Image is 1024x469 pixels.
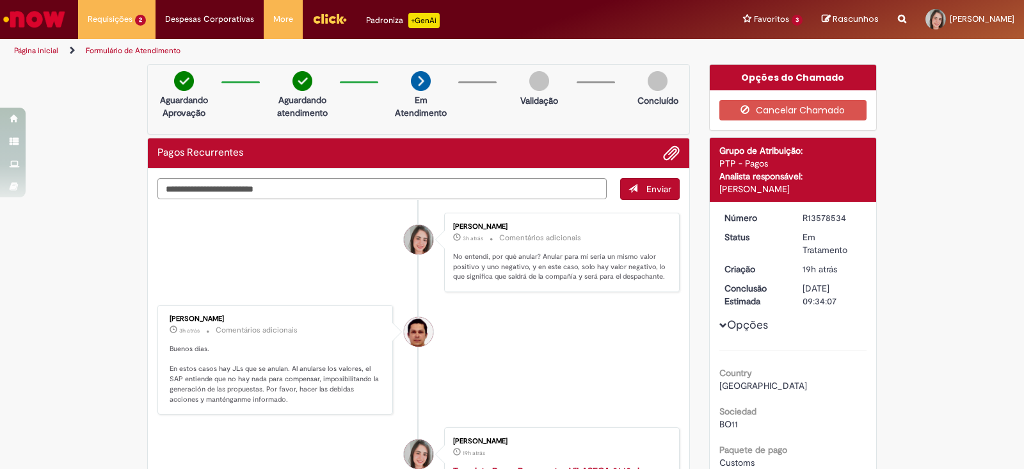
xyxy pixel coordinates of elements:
[179,327,200,334] time: 30/09/2025 09:52:32
[10,39,673,63] ul: Trilhas de página
[950,13,1014,24] span: [PERSON_NAME]
[719,100,867,120] button: Cancelar Chamado
[453,223,666,231] div: [PERSON_NAME]
[411,71,431,91] img: arrow-next.png
[14,45,58,56] a: Página inicial
[463,449,485,457] span: 19h atrás
[792,15,803,26] span: 3
[88,13,132,26] span: Requisições
[715,263,794,276] dt: Criação
[165,13,254,26] span: Despesas Corporativas
[719,157,867,170] div: PTP - Pagos
[499,233,581,243] small: Comentários adicionais
[803,263,837,275] span: 19h atrás
[719,418,738,430] span: BO11
[453,438,666,445] div: [PERSON_NAME]
[637,94,678,107] p: Concluído
[404,225,433,254] div: Bruna De Lima
[153,94,215,119] p: Aguardando Aprovação
[803,231,862,256] div: Em Tratamento
[404,440,433,469] div: Bruna De Lima
[715,211,794,224] dt: Número
[408,13,440,28] p: +GenAi
[803,282,862,308] div: [DATE] 09:34:07
[463,234,483,242] time: 30/09/2025 10:04:50
[719,367,752,379] b: Country
[648,71,668,91] img: img-circle-grey.png
[715,282,794,308] dt: Conclusão Estimada
[719,170,867,183] div: Analista responsável:
[463,234,483,242] span: 3h atrás
[719,457,755,468] span: Customs
[833,13,879,25] span: Rascunhos
[271,94,333,119] p: Aguardando atendimento
[1,6,67,32] img: ServiceNow
[719,406,756,417] b: Sociedad
[719,380,807,391] span: [GEOGRAPHIC_DATA]
[135,15,146,26] span: 2
[273,13,293,26] span: More
[710,65,877,90] div: Opções do Chamado
[719,183,867,195] div: [PERSON_NAME]
[646,183,671,195] span: Enviar
[404,317,433,347] div: Elkin Jezzid Rugeles Vargas
[292,71,312,91] img: check-circle-green.png
[715,231,794,243] dt: Status
[719,144,867,157] div: Grupo de Atribuição:
[719,444,787,456] b: Paquete de pago
[170,344,383,404] p: Buenos días. En estos casos hay JLs que se anulan. Al anularse los valores, el SAP entiende que n...
[529,71,549,91] img: img-circle-grey.png
[520,94,558,107] p: Validação
[663,145,680,161] button: Adicionar anexos
[754,13,789,26] span: Favoritos
[216,325,298,336] small: Comentários adicionais
[463,449,485,457] time: 29/09/2025 17:21:41
[179,327,200,334] span: 3h atrás
[170,315,383,323] div: [PERSON_NAME]
[822,13,879,26] a: Rascunhos
[803,211,862,224] div: R13578534
[312,9,347,28] img: click_logo_yellow_360x200.png
[157,147,243,159] h2: Pagos Recurrentes Histórico de tíquete
[803,263,837,275] time: 29/09/2025 17:21:46
[366,13,440,28] div: Padroniza
[86,45,180,56] a: Formulário de Atendimento
[157,178,607,200] textarea: Digite sua mensagem aqui...
[803,263,862,276] div: 29/09/2025 17:21:46
[620,178,680,200] button: Enviar
[390,94,452,119] p: Em Atendimento
[453,252,666,282] p: No entendí, por qué anular? Anular para mí sería un mismo valor positivo y uno negativo, y en est...
[174,71,194,91] img: check-circle-green.png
